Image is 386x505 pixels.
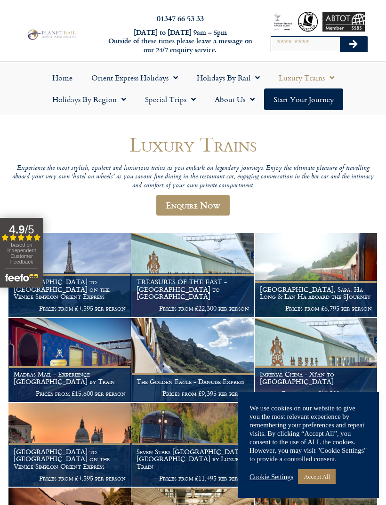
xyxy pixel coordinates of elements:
a: About Us [205,88,264,110]
a: Enquire Now [156,195,230,216]
p: Prices from £17,900 per person [260,390,372,397]
p: Prices from £4,595 per person [14,305,126,312]
a: Accept All [298,469,336,484]
button: Search [340,37,367,52]
a: TREASURES OF THE EAST - [GEOGRAPHIC_DATA] to [GEOGRAPHIC_DATA] Prices from £22,300 per person [131,233,254,317]
a: [GEOGRAPHIC_DATA], Sapa, Ha Long & Lan Ha aboard the SJourney Prices from £6,795 per person [255,233,378,317]
h6: [DATE] to [DATE] 9am – 5pm Outside of these times please leave a message on our 24/7 enquiry serv... [105,28,255,55]
a: Madras Mail - Experience [GEOGRAPHIC_DATA] by Train Prices from £15,600 per person [8,318,131,402]
img: Planet Rail Train Holidays Logo [25,28,77,41]
h1: Luxury Trains [8,133,378,155]
a: Imperial China - Xi’an to [GEOGRAPHIC_DATA] Prices from £17,900 per person [255,318,378,402]
h1: [GEOGRAPHIC_DATA], Sapa, Ha Long & Lan Ha aboard the SJourney [260,286,372,301]
a: Special Trips [136,88,205,110]
h1: TREASURES OF THE EAST - [GEOGRAPHIC_DATA] to [GEOGRAPHIC_DATA] [137,278,249,300]
a: Seven Stars [GEOGRAPHIC_DATA]: [GEOGRAPHIC_DATA] by Luxury Train Prices from £11,495 per person [131,403,254,487]
p: Prices from £15,600 per person [14,390,126,397]
a: Holidays by Rail [187,67,269,88]
p: Prices from £9,395 per person [137,390,249,397]
nav: Menu [5,67,381,110]
h1: Madras Mail - Experience [GEOGRAPHIC_DATA] by Train [14,370,126,385]
a: The Golden Eagle - Danube Express Prices from £9,395 per person [131,318,254,402]
div: We use cookies on our website to give you the most relevant experience by remembering your prefer... [249,404,367,463]
a: Start your Journey [264,88,343,110]
a: [GEOGRAPHIC_DATA] to [GEOGRAPHIC_DATA] on the Venice Simplon Orient Express Prices from £4,595 pe... [8,233,131,317]
p: Prices from £11,495 per person [137,474,249,482]
p: Prices from £4,595 per person [14,474,126,482]
a: Orient Express Holidays [82,67,187,88]
a: [GEOGRAPHIC_DATA] to [GEOGRAPHIC_DATA] on the Venice Simplon Orient Express Prices from £4,595 pe... [8,403,131,487]
a: Luxury Trains [269,67,344,88]
a: Holidays by Region [43,88,136,110]
a: Cookie Settings [249,473,293,481]
a: Home [43,67,82,88]
a: 01347 66 53 33 [157,13,204,24]
p: Prices from £22,300 per person [137,305,249,312]
h1: [GEOGRAPHIC_DATA] to [GEOGRAPHIC_DATA] on the Venice Simplon Orient Express [14,278,126,300]
img: Orient Express Special Venice compressed [8,403,131,487]
h1: [GEOGRAPHIC_DATA] to [GEOGRAPHIC_DATA] on the Venice Simplon Orient Express [14,448,126,470]
p: Prices from £6,795 per person [260,305,372,312]
h1: The Golden Eagle - Danube Express [137,378,249,385]
h1: Seven Stars [GEOGRAPHIC_DATA]: [GEOGRAPHIC_DATA] by Luxury Train [137,448,249,470]
p: Experience the most stylish, opulent and luxurious trains as you embark on legendary journeys. En... [8,164,378,191]
h1: Imperial China - Xi’an to [GEOGRAPHIC_DATA] [260,370,372,385]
